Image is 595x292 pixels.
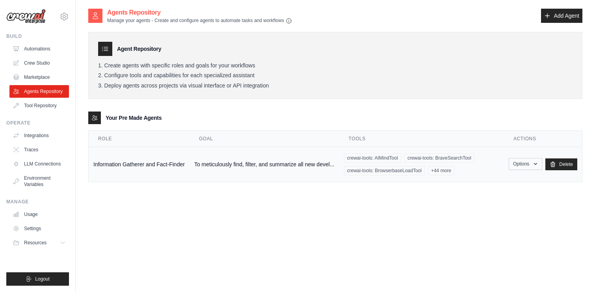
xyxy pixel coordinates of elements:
th: Goal [190,131,339,147]
p: Manage your agents - Create and configure agents to automate tasks and workflows [107,17,292,24]
h3: Your Pre Made Agents [106,114,162,122]
a: Add Agent [541,9,582,23]
span: crewai-tools: AIMindTool [344,153,401,163]
a: Agents Repository [9,85,69,98]
span: Resources [24,240,46,246]
a: Automations [9,43,69,55]
a: Crew Studio [9,57,69,69]
button: Options [509,158,542,170]
div: Build [6,33,69,39]
a: LLM Connections [9,158,69,170]
th: Role [89,131,190,147]
button: Logout [6,272,69,286]
a: Environment Variables [9,172,69,191]
td: To meticulously find, filter, and summarize all new devel... [190,147,339,182]
a: Tool Repository [9,99,69,112]
li: Configure tools and capabilities for each specialized assistant [98,72,573,79]
h3: Agent Repository [117,45,161,53]
a: Integrations [9,129,69,142]
div: Operate [6,120,69,126]
a: Marketplace [9,71,69,84]
th: Tools [339,131,504,147]
span: crewai-tools: BraveSearchTool [404,153,474,163]
a: Usage [9,208,69,221]
button: Resources [9,236,69,249]
a: Delete [545,158,577,170]
a: Traces [9,143,69,156]
span: Logout [35,276,50,282]
li: Create agents with specific roles and goals for your workflows [98,62,573,69]
li: Deploy agents across projects via visual interface or API integration [98,82,573,89]
a: Settings [9,222,69,235]
h2: Agents Repository [107,8,292,17]
td: Information Gatherer and Fact-Finder [89,147,190,182]
th: Actions [504,131,582,147]
img: Logo [6,9,46,24]
span: +44 more [428,166,454,175]
div: Manage [6,199,69,205]
span: crewai-tools: BrowserbaseLoadTool [344,166,425,175]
